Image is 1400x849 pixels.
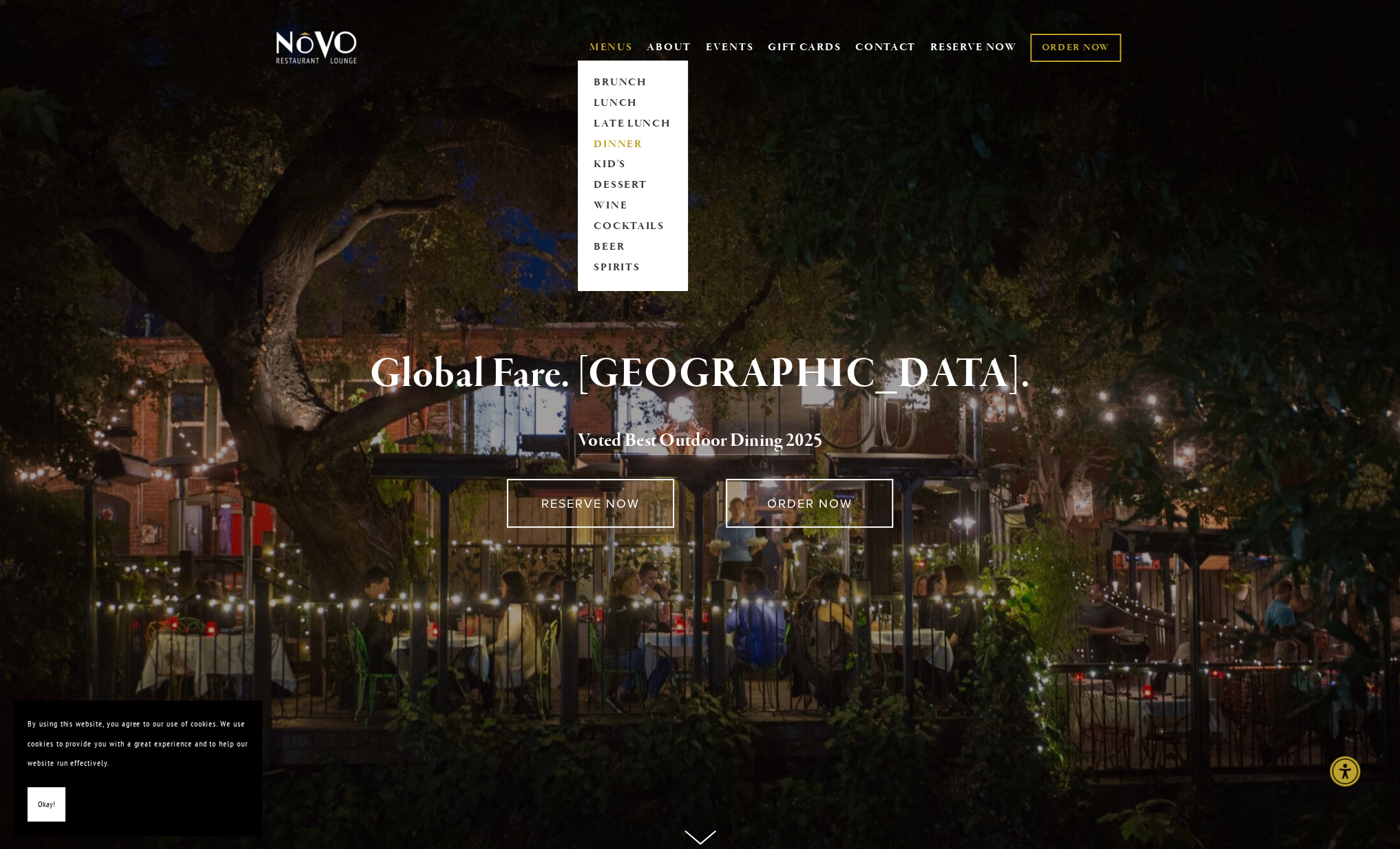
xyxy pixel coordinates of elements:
[28,787,65,822] button: Okay!
[855,34,916,61] a: CONTACT
[1030,34,1120,62] a: ORDER NOW
[589,217,676,237] a: COCKTAILS
[589,196,676,217] a: WINE
[589,258,676,279] a: SPIRITS
[589,155,676,175] a: KID'S
[589,72,676,93] a: BRUNCH
[1330,756,1360,786] div: Accessibility Menu
[507,479,674,528] a: RESERVE NOW
[589,237,676,258] a: BEER
[647,41,691,54] a: ABOUT
[589,41,633,54] a: MENUS
[28,714,248,773] p: By using this website, you agree to our use of cookies. We use cookies to provide you with a grea...
[589,134,676,155] a: DINNER
[930,34,1017,61] a: RESERVE NOW
[273,30,359,65] img: Novo Restaurant &amp; Lounge
[589,114,676,134] a: LATE LUNCH
[370,348,1030,400] strong: Global Fare. [GEOGRAPHIC_DATA].
[14,700,262,835] section: Cookie banner
[706,41,753,54] a: EVENTS
[589,93,676,114] a: LUNCH
[299,427,1102,455] h2: 5
[726,479,893,528] a: ORDER NOW
[768,34,841,61] a: GIFT CARDS
[589,175,676,196] a: DESSERT
[38,795,55,815] span: Okay!
[578,429,813,455] a: Voted Best Outdoor Dining 202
